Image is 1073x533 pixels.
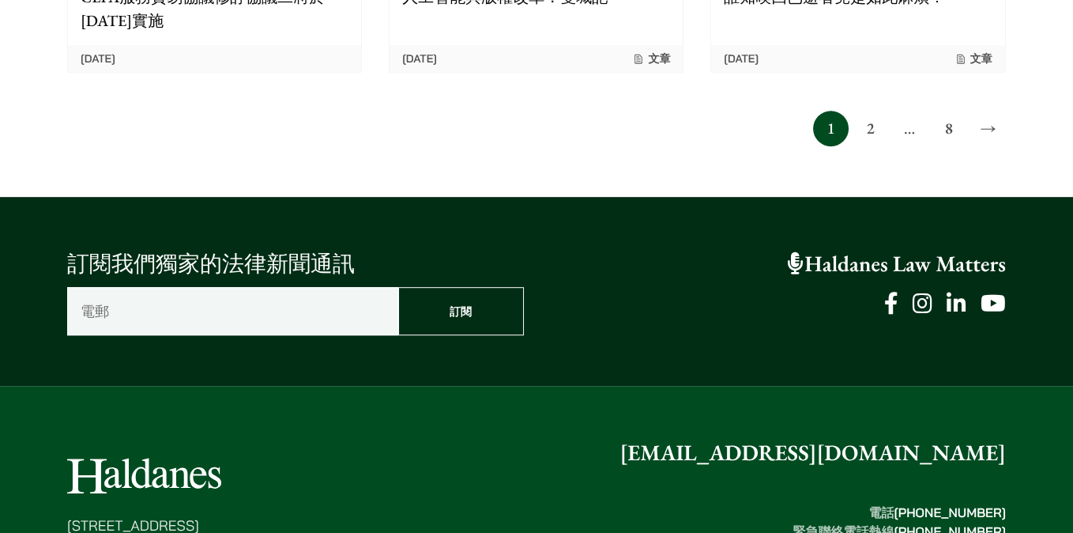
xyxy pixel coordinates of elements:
time: [DATE] [402,51,437,66]
a: [EMAIL_ADDRESS][DOMAIN_NAME] [619,439,1006,467]
a: Haldanes Law Matters [788,250,1006,278]
time: [DATE] [81,51,115,66]
input: 電郵 [67,287,398,335]
time: [DATE] [724,51,759,66]
img: Logo of Haldanes [67,458,221,493]
a: 2 [853,111,888,146]
p: 訂閱我們獨家的法律新聞通訊 [67,248,524,281]
span: ... [892,111,928,146]
a: → [970,111,1006,146]
input: 訂閱 [398,287,525,335]
span: 文章 [632,51,670,66]
mark: [PHONE_NUMBER] [894,505,1006,520]
a: 8 [931,111,966,146]
nav: Posts pagination [67,111,1006,146]
span: 1 [813,111,849,146]
span: 文章 [954,51,992,66]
